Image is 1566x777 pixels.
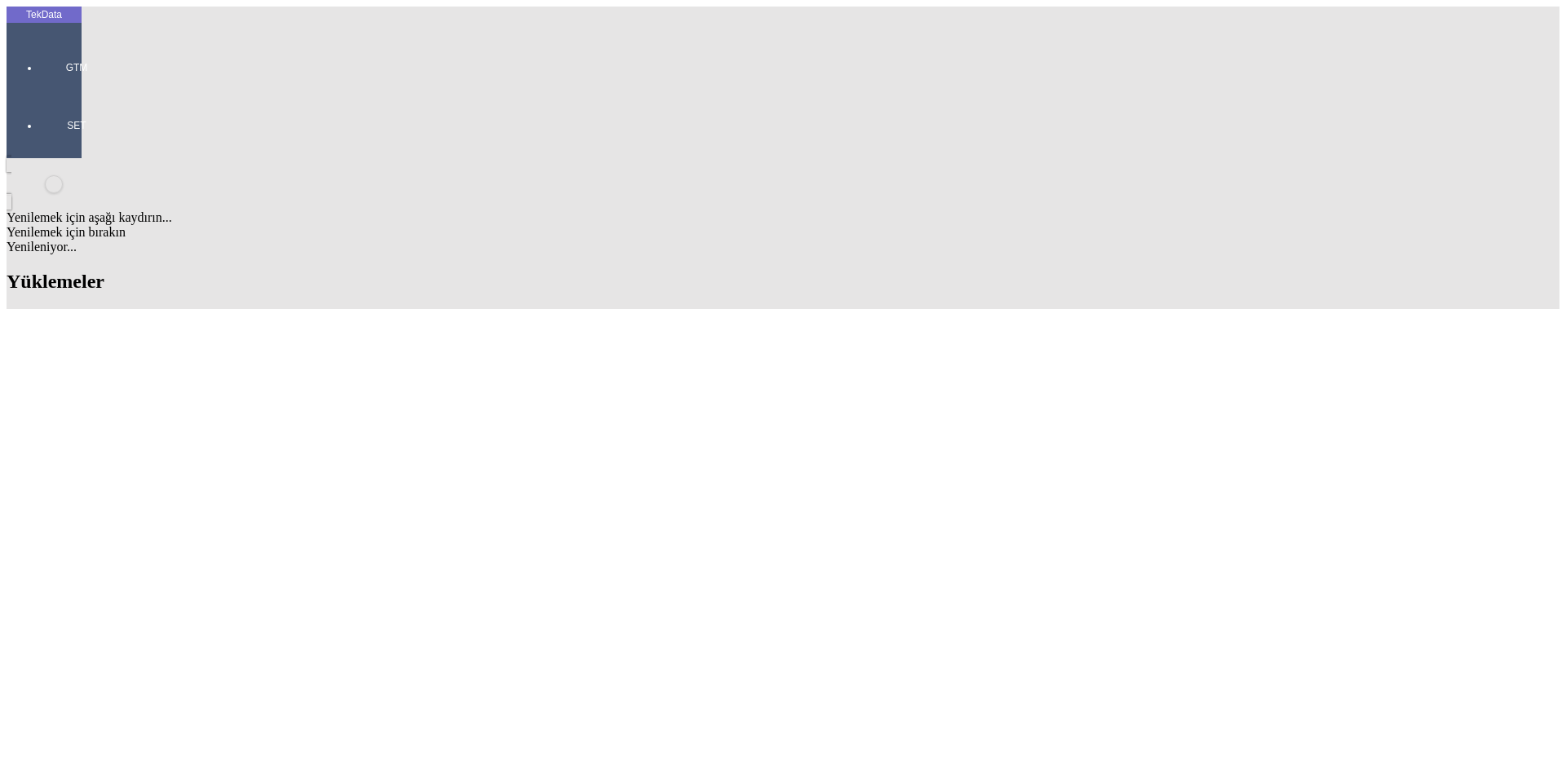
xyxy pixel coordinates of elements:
[52,119,101,132] span: SET
[7,8,82,21] div: TekData
[7,271,1559,293] h2: Yüklemeler
[52,61,101,74] span: GTM
[7,210,1559,225] div: Yenilemek için aşağı kaydırın...
[7,225,1559,240] div: Yenilemek için bırakın
[7,240,1559,254] div: Yenileniyor...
